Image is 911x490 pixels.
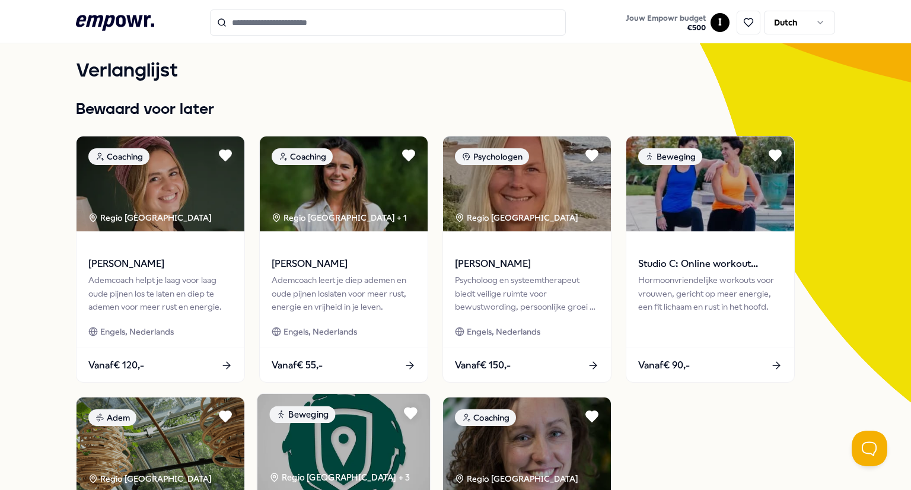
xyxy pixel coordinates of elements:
img: package image [626,136,794,231]
span: Vanaf € 120,- [88,358,144,373]
div: Regio [GEOGRAPHIC_DATA] + 3 [269,471,410,485]
a: package imageBewegingStudio C: Online workout programmaHormoonvriendelijke workouts voor vrouwen,... [626,136,795,383]
a: package imagePsychologenRegio [GEOGRAPHIC_DATA] [PERSON_NAME]Psycholoog en systeemtherapeut biedt... [442,136,611,383]
span: Vanaf € 150,- [455,358,511,373]
div: Psycholoog en systeemtherapeut biedt veilige ruimte voor bewustwording, persoonlijke groei en men... [455,273,599,313]
div: Regio [GEOGRAPHIC_DATA] [455,472,580,485]
div: Psychologen [455,148,529,165]
button: Jouw Empowr budget€500 [623,11,708,35]
a: package imageCoachingRegio [GEOGRAPHIC_DATA] + 1[PERSON_NAME]Ademcoach leert je diep ademen en ou... [259,136,428,383]
iframe: Help Scout Beacon - Open [852,431,887,466]
div: Adem [88,409,136,426]
a: package imageCoachingRegio [GEOGRAPHIC_DATA] [PERSON_NAME]Ademcoach helpt je laag voor laag oude ... [76,136,245,383]
img: package image [260,136,428,231]
div: Coaching [455,409,516,426]
div: Beweging [638,148,702,165]
div: Ademcoach helpt je laag voor laag oude pijnen los te laten en diep te ademen voor meer rust en en... [88,273,232,313]
div: Regio [GEOGRAPHIC_DATA] + 1 [272,211,407,224]
span: Studio C: Online workout programma [638,256,782,272]
button: I [711,13,730,32]
div: Coaching [272,148,333,165]
img: package image [443,136,611,231]
a: Jouw Empowr budget€500 [621,10,711,35]
div: Regio [GEOGRAPHIC_DATA] [88,472,214,485]
h1: Verlanglijst [76,56,835,86]
span: [PERSON_NAME] [455,256,599,272]
div: Regio [GEOGRAPHIC_DATA] [455,211,580,224]
span: € 500 [626,23,706,33]
span: Vanaf € 55,- [272,358,323,373]
span: Jouw Empowr budget [626,14,706,23]
div: Beweging [269,406,335,424]
div: Coaching [88,148,149,165]
input: Search for products, categories or subcategories [210,9,566,36]
div: Ademcoach leert je diep ademen en oude pijnen loslaten voor meer rust, energie en vrijheid in je ... [272,273,416,313]
span: Engels, Nederlands [284,325,357,338]
span: Vanaf € 90,- [638,358,690,373]
h1: Bewaard voor later [76,98,835,122]
img: package image [77,136,244,231]
div: Hormoonvriendelijke workouts voor vrouwen, gericht op meer energie, een fit lichaam en rust in he... [638,273,782,313]
span: [PERSON_NAME] [88,256,232,272]
span: [PERSON_NAME] [272,256,416,272]
span: Engels, Nederlands [100,325,174,338]
span: Engels, Nederlands [467,325,540,338]
div: Regio [GEOGRAPHIC_DATA] [88,211,214,224]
